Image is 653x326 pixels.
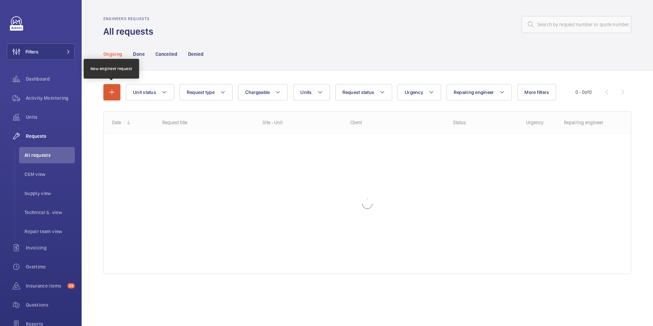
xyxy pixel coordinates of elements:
span: More filters [524,89,549,95]
span: Supply view [24,190,75,197]
span: Activity Monitoring [26,95,75,101]
span: Chargeable [245,89,270,95]
button: More filters [517,84,556,100]
span: Repairing engineer [454,89,494,95]
span: of [585,89,589,95]
button: Request status [335,84,392,100]
span: 0 - 0 0 [575,90,592,95]
button: Urgency [398,84,441,100]
span: All requests [24,152,75,159]
p: Done [133,51,144,58]
button: Unit status [126,84,174,100]
span: Filters [26,48,38,55]
input: Search by request number or quote number [522,16,631,33]
button: Chargeable [238,84,288,100]
p: Denied [188,51,203,58]
span: Units [300,89,312,95]
span: Urgency [405,89,423,95]
p: Ongoing [103,51,122,58]
button: Filters [7,44,75,60]
p: Cancelled [155,51,177,58]
div: New engineer request [90,66,132,72]
span: Invoicing [26,244,75,251]
button: Repairing engineer [447,84,512,100]
span: Units [26,114,75,120]
span: Dashboard [26,76,75,82]
span: Unit status [133,89,156,95]
span: Repair team view [24,228,75,235]
span: 28 [67,283,75,289]
span: Requests [26,133,75,140]
span: Request status [342,89,374,95]
span: Insurance items [26,282,65,289]
h2: Engineers requests [103,16,157,21]
span: Technical S. view [24,209,75,216]
span: CSM view [24,171,75,178]
span: Request type [187,89,215,95]
span: Overtime [26,263,75,270]
button: Units [293,84,330,100]
h1: All requests [103,25,157,38]
button: Request type [180,84,233,100]
span: Questions [26,301,75,308]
